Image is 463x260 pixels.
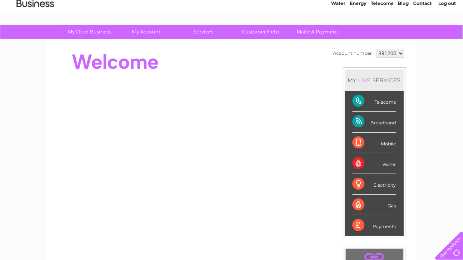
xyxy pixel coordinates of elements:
div: Clear Business is a trading name of Verastar Limited (registered in [GEOGRAPHIC_DATA] No. 3667643... [55,4,409,36]
a: Make A Payment [286,25,348,39]
a: My Account [115,25,177,39]
div: Telecoms [352,91,396,112]
a: Contact [413,32,432,38]
a: Telecoms [371,32,393,38]
div: Mobile [352,133,396,153]
div: Water [352,153,396,174]
a: Customer Help [229,25,291,39]
img: logo.png [16,20,54,42]
div: Gas [352,195,396,215]
div: Broadband [352,112,396,132]
div: Electricity [352,174,396,195]
a: Energy [350,32,366,38]
div: LIVE [357,77,373,84]
a: Services [172,25,234,39]
div: Payments [352,215,396,236]
a: Log out [438,32,456,38]
a: My Clear Business [58,25,120,39]
td: Account number [331,47,374,60]
a: Water [331,32,345,38]
a: Blog [398,32,409,38]
div: MY SERVICES [345,70,404,91]
a: 0333 014 3131 [322,4,373,13]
